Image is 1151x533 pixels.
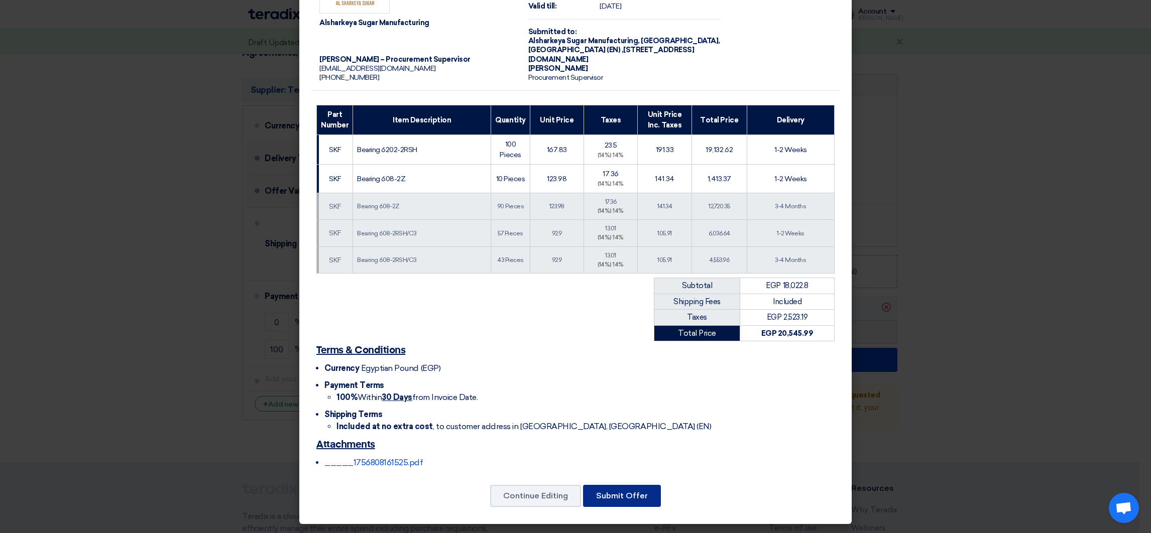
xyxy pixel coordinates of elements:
span: [EMAIL_ADDRESS][DOMAIN_NAME] [319,64,436,73]
span: 191.33 [656,146,673,154]
u: Attachments [316,440,375,450]
span: 105.91 [657,230,671,237]
td: Shipping Fees [654,294,740,310]
u: 30 Days [382,392,412,402]
td: EGP 18,022.8 [740,278,835,294]
div: (14%) 14% [588,207,633,216]
span: 17.36 [605,198,617,205]
span: 92.9 [552,256,562,263]
span: 19,132.62 [706,146,733,154]
div: [PERSON_NAME] – Procurement Supervisor [319,55,512,64]
span: [GEOGRAPHIC_DATA], [GEOGRAPHIC_DATA] (EN) ,[STREET_ADDRESS][DOMAIN_NAME] [528,37,720,63]
span: 6,036.64 [709,230,730,237]
th: Taxes [584,105,637,135]
span: 3-4 Months [775,203,806,210]
span: 10 Pieces [496,175,525,183]
button: Continue Editing [490,485,581,507]
td: SKF [317,135,353,165]
span: 13.01 [605,252,616,259]
span: Included [773,297,801,306]
span: Bearing 608-2RSH/C3 [357,256,416,263]
td: SKF [317,165,353,193]
span: 141.34 [657,203,672,210]
div: (14%) 14% [588,152,633,160]
span: 4,553.96 [709,256,729,263]
span: [PERSON_NAME] [528,64,588,73]
th: Unit Price Inc. Taxes [638,105,692,135]
span: [DATE] [600,2,621,11]
strong: EGP 20,545.99 [761,329,814,338]
span: 57 Pieces [498,230,523,237]
span: EGP 2,523.19 [767,313,808,322]
li: , to customer address in [GEOGRAPHIC_DATA], [GEOGRAPHIC_DATA] (EN) [336,421,835,433]
th: Unit Price [530,105,584,135]
span: 105.91 [657,256,671,263]
span: Bearing 6202-2RSH [357,146,417,154]
span: 141.34 [655,175,674,183]
span: Bearing 608-2RSH/C3 [357,230,416,237]
span: 1-2 Weeks [774,146,807,154]
th: Part Number [317,105,353,135]
strong: Submitted to: [528,28,577,36]
span: 13.01 [605,225,616,232]
span: Within from Invoice Date. [336,392,478,402]
span: 1-2 Weeks [777,230,804,237]
span: 23.5 [605,141,617,150]
span: [PHONE_NUMBER] [319,73,379,82]
span: 92.9 [552,230,562,237]
span: 90 Pieces [497,203,524,210]
td: Subtotal [654,278,740,294]
span: 123.98 [547,175,566,183]
u: Terms & Conditions [316,345,405,355]
span: Bearing 608-2Z [357,203,399,210]
td: Taxes [654,310,740,326]
span: 12,720.35 [709,203,730,210]
span: Currency [324,363,359,373]
span: 167.83 [547,146,567,154]
span: 3-4 Months [775,256,806,263]
div: (14%) 14% [588,180,633,189]
span: 123.98 [549,203,564,210]
a: _____1756808161525.pdf [324,458,423,467]
td: SKF [317,193,353,220]
td: Total Price [654,325,740,341]
span: Procurement Supervisor [528,73,603,82]
span: 1,413.37 [708,175,731,183]
th: Total Price [692,105,747,135]
div: Alsharkeya Sugar Manufacturing [319,19,512,28]
span: 17.36 [603,170,619,178]
th: Item Description [353,105,491,135]
th: Quantity [491,105,530,135]
td: SKF [317,220,353,247]
a: Open chat [1109,493,1139,523]
strong: Included at no extra cost [336,422,433,431]
td: SKF [317,246,353,274]
span: Payment Terms [324,380,384,390]
span: Egyptian Pound (EGP) [361,363,440,373]
button: Submit Offer [583,485,661,507]
strong: Valid till: [528,2,557,11]
th: Delivery [747,105,834,135]
span: 100 Pieces [500,140,521,159]
strong: 100% [336,392,358,402]
div: (14%) 14% [588,234,633,242]
span: 43 Pieces [497,256,524,263]
div: (14%) 14% [588,261,633,270]
span: Shipping Terms [324,410,382,419]
span: 1-2 Weeks [774,175,807,183]
span: Alsharkeya Sugar Manufacturing, [528,37,640,45]
span: Bearing 608-2Z [357,175,405,183]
